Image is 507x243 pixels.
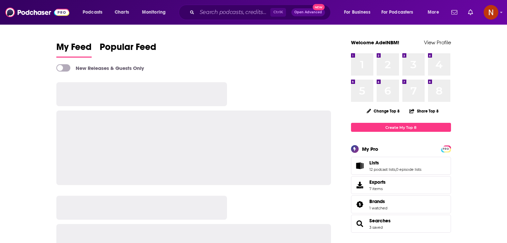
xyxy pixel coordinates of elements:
[353,180,367,190] span: Exports
[369,179,386,185] span: Exports
[449,7,460,18] a: Show notifications dropdown
[442,146,450,151] span: PRO
[56,41,92,57] span: My Feed
[396,167,421,172] a: 0 episode lists
[351,195,451,213] span: Brands
[344,8,370,17] span: For Business
[353,219,367,228] a: Searches
[424,39,451,46] a: View Profile
[381,8,413,17] span: For Podcasters
[362,146,378,152] div: My Pro
[369,218,391,224] a: Searches
[294,11,322,14] span: Open Advanced
[369,225,383,230] a: 3 saved
[83,8,102,17] span: Podcasts
[353,200,367,209] a: Brands
[142,8,166,17] span: Monitoring
[369,160,421,166] a: Lists
[110,7,133,18] a: Charts
[78,7,111,18] button: open menu
[100,41,156,58] a: Popular Feed
[369,160,379,166] span: Lists
[351,39,399,46] a: Welcome AdelNBM!
[351,215,451,233] span: Searches
[197,7,270,18] input: Search podcasts, credits, & more...
[351,157,451,175] span: Lists
[185,5,337,20] div: Search podcasts, credits, & more...
[377,7,423,18] button: open menu
[428,8,439,17] span: More
[351,176,451,194] a: Exports
[137,7,174,18] button: open menu
[5,6,69,19] img: Podchaser - Follow, Share and Rate Podcasts
[56,41,92,58] a: My Feed
[100,41,156,57] span: Popular Feed
[351,123,451,132] a: Create My Top 8
[115,8,129,17] span: Charts
[484,5,498,20] span: Logged in as AdelNBM
[484,5,498,20] button: Show profile menu
[442,146,450,151] a: PRO
[484,5,498,20] img: User Profile
[395,167,396,172] span: ,
[353,161,367,170] a: Lists
[339,7,379,18] button: open menu
[409,105,439,118] button: Share Top 8
[291,8,325,16] button: Open AdvancedNew
[369,186,386,191] span: 7 items
[369,198,385,204] span: Brands
[423,7,447,18] button: open menu
[369,206,387,210] a: 1 watched
[270,8,286,17] span: Ctrl K
[56,64,144,72] a: New Releases & Guests Only
[465,7,476,18] a: Show notifications dropdown
[313,4,325,10] span: New
[369,167,395,172] a: 12 podcast lists
[363,107,404,115] button: Change Top 8
[369,198,387,204] a: Brands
